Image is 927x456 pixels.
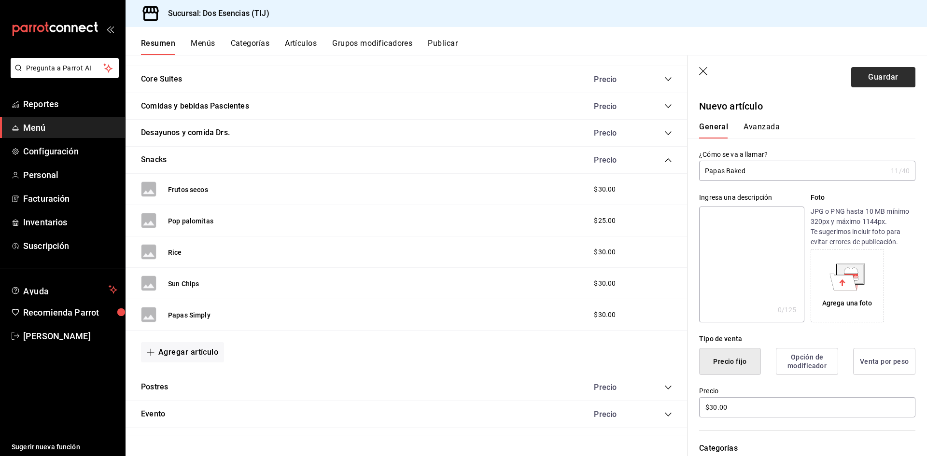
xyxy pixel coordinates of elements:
[141,74,182,85] button: Core Suites
[699,122,904,138] div: navigation tabs
[23,239,117,252] span: Suscripción
[822,298,872,308] div: Agrega una foto
[23,284,105,295] span: Ayuda
[699,193,804,203] div: Ingresa una descripción
[594,184,616,194] span: $30.00
[141,342,224,362] button: Agregar artículo
[584,383,646,392] div: Precio
[664,102,672,110] button: collapse-category-row
[584,410,646,419] div: Precio
[851,67,915,87] button: Guardar
[168,216,213,226] button: Pop palomitas
[141,39,927,55] div: navigation tabs
[776,348,838,375] button: Opción de modificador
[699,151,915,158] label: ¿Cómo se va a llamar?
[428,39,458,55] button: Publicar
[12,442,117,452] span: Sugerir nueva función
[664,411,672,418] button: collapse-category-row
[23,145,117,158] span: Configuración
[699,397,915,417] input: $0.00
[891,166,910,176] div: 11 /40
[7,70,119,80] a: Pregunta a Parrot AI
[332,39,412,55] button: Grupos modificadores
[778,305,797,315] div: 0 /125
[813,251,882,320] div: Agrega una foto
[141,127,230,138] button: Desayunos y comida Drs.
[23,168,117,181] span: Personal
[594,278,616,289] span: $30.00
[11,58,119,78] button: Pregunta a Parrot AI
[23,216,117,229] span: Inventarios
[594,247,616,257] span: $30.00
[744,122,780,138] button: Avanzada
[285,39,317,55] button: Artículos
[811,207,915,247] p: JPG o PNG hasta 10 MB mínimo 320px y máximo 1144px. Te sugerimos incluir foto para evitar errores...
[664,129,672,137] button: collapse-category-row
[584,155,646,165] div: Precio
[23,97,117,111] span: Reportes
[191,39,215,55] button: Menús
[23,192,117,205] span: Facturación
[594,310,616,320] span: $30.00
[853,348,915,375] button: Venta por peso
[23,306,117,319] span: Recomienda Parrot
[699,387,915,394] label: Precio
[168,185,208,194] button: Frutos secos
[168,310,211,320] button: Papas Simply
[699,334,915,344] div: Tipo de venta
[699,99,915,113] p: Nuevo artículo
[664,156,672,164] button: collapse-category-row
[141,409,165,420] button: Evento
[584,128,646,138] div: Precio
[699,122,728,138] button: General
[231,39,270,55] button: Categorías
[141,154,167,166] button: Snacks
[664,384,672,391] button: collapse-category-row
[664,75,672,83] button: collapse-category-row
[26,63,104,73] span: Pregunta a Parrot AI
[594,216,616,226] span: $25.00
[141,101,249,112] button: Comidas y bebidas Pascientes
[141,39,175,55] button: Resumen
[141,382,168,393] button: Postres
[23,330,117,343] span: [PERSON_NAME]
[23,121,117,134] span: Menú
[584,102,646,111] div: Precio
[160,8,269,19] h3: Sucursal: Dos Esencias (TIJ)
[106,25,114,33] button: open_drawer_menu
[811,193,915,203] p: Foto
[699,348,761,375] button: Precio fijo
[168,279,199,289] button: Sun Chips
[699,442,915,454] p: Categorías
[168,248,182,257] button: Rice
[584,75,646,84] div: Precio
